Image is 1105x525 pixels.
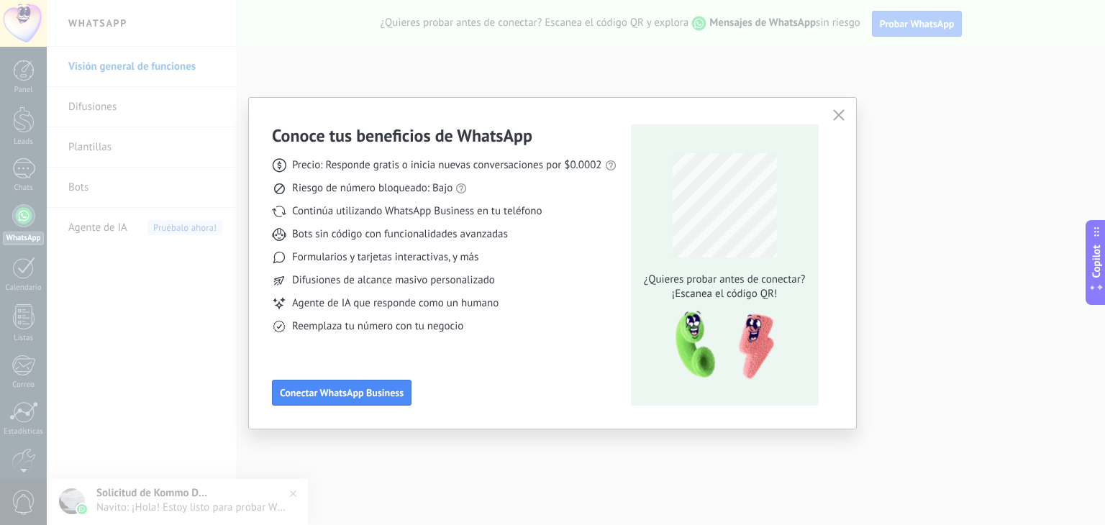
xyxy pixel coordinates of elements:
[1089,245,1104,278] span: Copilot
[272,124,532,147] h3: Conoce tus beneficios de WhatsApp
[640,273,809,287] span: ¿Quieres probar antes de conectar?
[292,319,463,334] span: Reemplaza tu número con tu negocio
[663,307,777,384] img: qr-pic-1x.png
[292,250,478,265] span: Formularios y tarjetas interactivas, y más
[292,273,495,288] span: Difusiones de alcance masivo personalizado
[272,380,411,406] button: Conectar WhatsApp Business
[640,287,809,301] span: ¡Escanea el código QR!
[292,296,499,311] span: Agente de IA que responde como un humano
[292,204,542,219] span: Continúa utilizando WhatsApp Business en tu teléfono
[292,158,602,173] span: Precio: Responde gratis o inicia nuevas conversaciones por $0.0002
[280,388,404,398] span: Conectar WhatsApp Business
[292,227,508,242] span: Bots sin código con funcionalidades avanzadas
[292,181,453,196] span: Riesgo de número bloqueado: Bajo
